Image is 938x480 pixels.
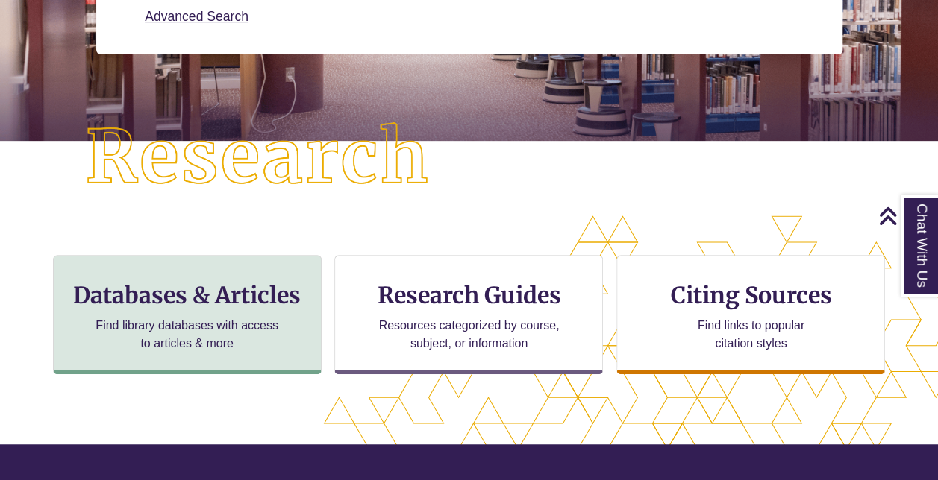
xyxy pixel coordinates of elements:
a: Back to Top [878,206,934,226]
h3: Citing Sources [660,281,842,309]
h3: Research Guides [347,281,590,309]
p: Resources categorized by course, subject, or information [372,317,566,353]
p: Find links to popular citation styles [678,317,824,353]
a: Databases & Articles Find library databases with access to articles & more [53,255,322,374]
a: Research Guides Resources categorized by course, subject, or information [334,255,603,374]
p: Find library databases with access to articles & more [90,317,284,353]
a: Advanced Search [145,9,248,24]
h3: Databases & Articles [66,281,309,309]
a: Citing Sources Find links to popular citation styles [616,255,885,374]
img: Research [47,84,469,231]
